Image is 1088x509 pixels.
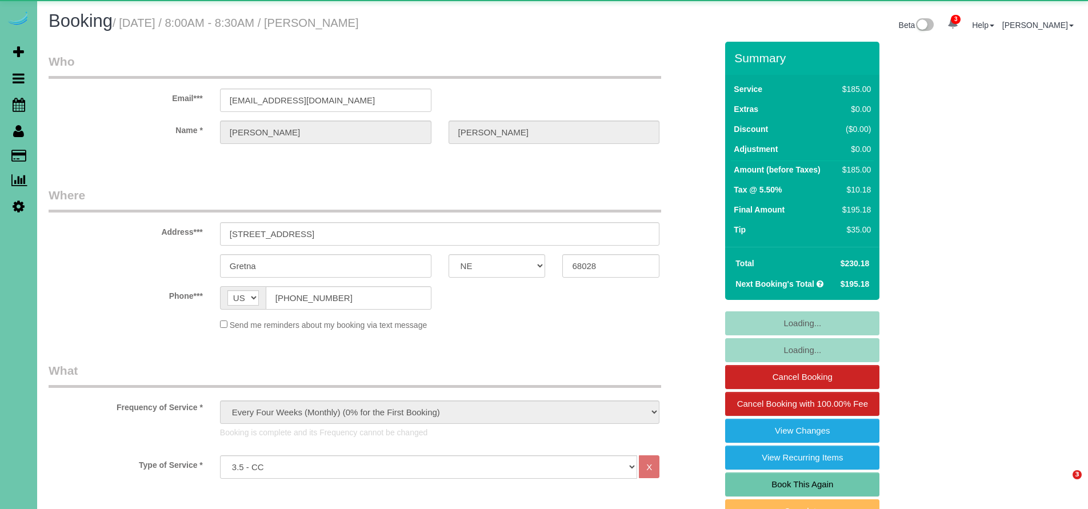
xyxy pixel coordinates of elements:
[734,184,782,195] label: Tax @ 5.50%
[838,83,871,95] div: $185.00
[49,53,661,79] legend: Who
[734,164,820,175] label: Amount (before Taxes)
[725,365,879,389] a: Cancel Booking
[972,21,994,30] a: Help
[734,224,746,235] label: Tip
[838,103,871,115] div: $0.00
[1049,470,1077,498] iframe: Intercom live chat
[49,187,661,213] legend: Where
[737,399,868,408] span: Cancel Booking with 100.00% Fee
[838,164,871,175] div: $185.00
[1073,470,1082,479] span: 3
[734,51,874,65] h3: Summary
[841,279,870,288] span: $195.18
[915,18,934,33] img: New interface
[725,472,879,496] a: Book This Again
[942,11,964,37] a: 3
[725,446,879,470] a: View Recurring Items
[838,184,871,195] div: $10.18
[1002,21,1074,30] a: [PERSON_NAME]
[40,121,211,136] label: Name *
[734,204,785,215] label: Final Amount
[113,17,359,29] small: / [DATE] / 8:00AM - 8:30AM / [PERSON_NAME]
[841,259,870,268] span: $230.18
[735,279,814,288] strong: Next Booking's Total
[230,320,427,330] span: Send me reminders about my booking via text message
[725,392,879,416] a: Cancel Booking with 100.00% Fee
[735,259,754,268] strong: Total
[725,419,879,443] a: View Changes
[951,15,961,24] span: 3
[734,143,778,155] label: Adjustment
[838,143,871,155] div: $0.00
[734,123,768,135] label: Discount
[7,11,30,27] img: Automaid Logo
[734,103,758,115] label: Extras
[838,204,871,215] div: $195.18
[40,398,211,413] label: Frequency of Service *
[49,11,113,31] span: Booking
[734,83,762,95] label: Service
[220,427,660,438] p: Booking is complete and its Frequency cannot be changed
[838,123,871,135] div: ($0.00)
[40,455,211,471] label: Type of Service *
[838,224,871,235] div: $35.00
[49,362,661,388] legend: What
[899,21,934,30] a: Beta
